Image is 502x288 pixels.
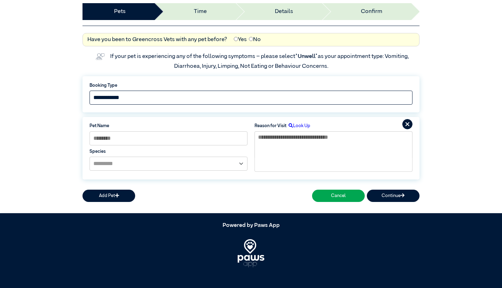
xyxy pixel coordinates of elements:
[93,51,107,62] img: vet
[312,190,365,202] button: Cancel
[87,35,227,44] label: Have you been to Greencross Vets with any pet before?
[90,82,412,89] label: Booking Type
[90,123,247,129] label: Pet Name
[295,54,318,59] span: “Unwell”
[367,190,420,202] button: Continue
[238,239,265,267] img: PawsApp
[234,37,238,41] input: Yes
[286,123,310,129] label: Look Up
[234,35,247,44] label: Yes
[90,148,247,155] label: Species
[249,37,253,41] input: No
[114,7,126,16] a: Pets
[110,54,410,69] label: If your pet is experiencing any of the following symptoms – please select as your appointment typ...
[82,222,420,229] h5: Powered by Paws App
[255,123,286,129] label: Reason for Visit
[249,35,261,44] label: No
[82,190,135,202] button: Add Pet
